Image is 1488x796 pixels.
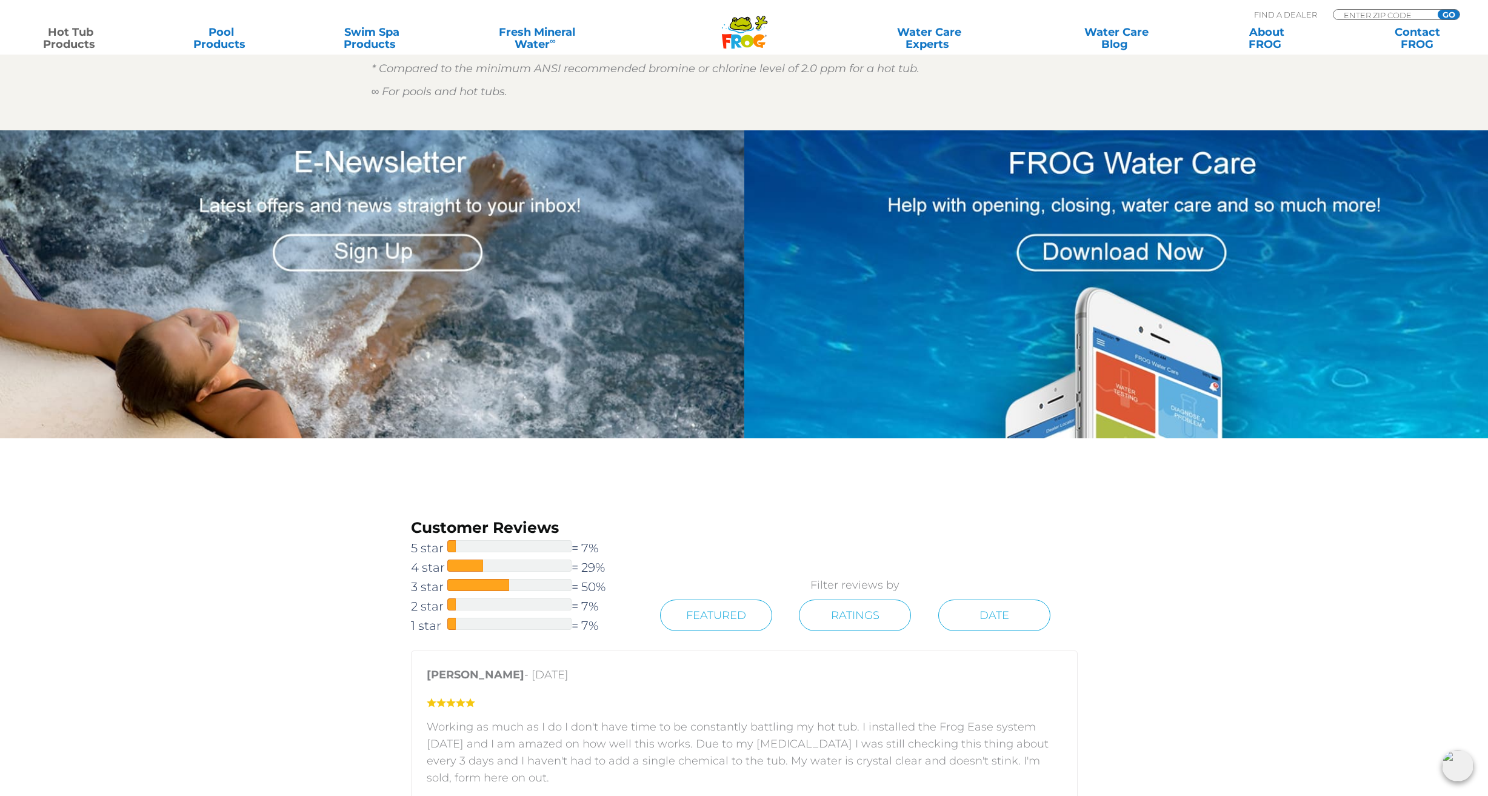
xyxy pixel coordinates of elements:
[411,558,447,577] span: 4 star
[427,668,524,681] strong: [PERSON_NAME]
[411,597,633,616] a: 2 star= 7%
[1442,750,1473,781] img: openIcon
[660,600,772,631] a: Featured
[313,26,430,50] a: Swim SpaProducts
[427,666,1062,689] p: - [DATE]
[1359,26,1476,50] a: ContactFROG
[1254,9,1317,20] p: Find A Dealer
[12,26,129,50] a: Hot TubProducts
[427,718,1062,786] p: Working as much as I do I don't have time to be constantly battling my hot tub. I installed the F...
[372,62,919,75] em: * Compared to the minimum ANSI recommended bromine or chlorine level of 2.0 ppm for a hot tub.
[411,517,633,538] h3: Customer Reviews
[411,577,633,597] a: 3 star= 50%
[550,36,556,45] sup: ∞
[411,538,633,558] a: 5 star= 7%
[411,538,447,558] span: 5 star
[938,600,1050,631] a: Date
[411,597,447,616] span: 2 star
[411,616,447,635] span: 1 star
[464,26,610,50] a: Fresh MineralWater∞
[372,85,508,98] em: ∞ For pools and hot tubs.
[1058,26,1175,50] a: Water CareBlog
[834,26,1024,50] a: Water CareExperts
[411,577,447,597] span: 3 star
[1208,26,1325,50] a: AboutFROG
[411,558,633,577] a: 4 star= 29%
[1343,10,1424,20] input: Zip Code Form
[162,26,279,50] a: PoolProducts
[1438,10,1460,19] input: GO
[633,577,1077,594] p: Filter reviews by
[411,616,633,635] a: 1 star= 7%
[799,600,911,631] a: Ratings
